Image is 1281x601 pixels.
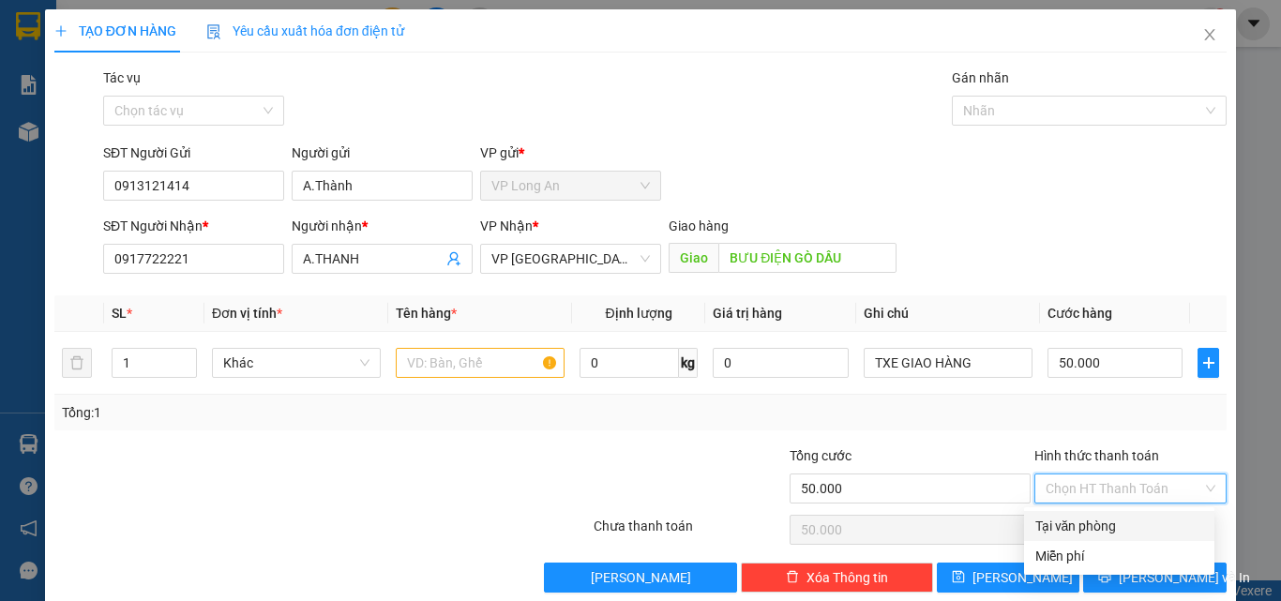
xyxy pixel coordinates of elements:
input: 0 [713,348,848,378]
div: SĐT Người Nhận [103,216,284,236]
div: VP gửi [480,143,661,163]
span: Giao [669,243,718,273]
span: [PERSON_NAME] [591,567,691,588]
button: plus [1198,348,1219,378]
span: kg [679,348,698,378]
div: Người nhận [292,216,473,236]
button: delete [62,348,92,378]
span: user-add [446,251,461,266]
span: save [952,570,965,585]
div: Chưa thanh toán [592,516,788,548]
span: plus [1198,355,1218,370]
label: Gán nhãn [952,70,1009,85]
div: SĐT Người Gửi [103,143,284,163]
span: Khác [223,349,369,377]
div: Miễn phí [1035,546,1203,566]
input: Ghi Chú [864,348,1032,378]
button: [PERSON_NAME] [544,563,736,593]
span: SL [112,306,127,321]
input: Dọc đường [718,243,897,273]
th: Ghi chú [856,295,1040,332]
span: VP Long An [491,172,650,200]
div: Người gửi [292,143,473,163]
div: Tổng: 1 [62,402,496,423]
span: Tổng cước [790,448,851,463]
span: VP Nhận [480,218,533,233]
label: Tác vụ [103,70,141,85]
button: Close [1183,9,1236,62]
div: Tại văn phòng [1035,516,1203,536]
span: plus [54,24,68,38]
button: deleteXóa Thông tin [741,563,933,593]
label: Hình thức thanh toán [1034,448,1159,463]
span: close [1202,27,1217,42]
span: VP Ninh Sơn [491,245,650,273]
span: Giao hàng [669,218,729,233]
button: printer[PERSON_NAME] và In [1083,563,1227,593]
span: Đơn vị tính [212,306,282,321]
input: VD: Bàn, Ghế [396,348,565,378]
span: [PERSON_NAME] [972,567,1073,588]
span: TẠO ĐƠN HÀNG [54,23,176,38]
button: save[PERSON_NAME] [937,563,1080,593]
span: delete [786,570,799,585]
img: icon [206,24,221,39]
span: Yêu cầu xuất hóa đơn điện tử [206,23,404,38]
span: [PERSON_NAME] và In [1119,567,1250,588]
span: printer [1098,570,1111,585]
span: Xóa Thông tin [806,567,888,588]
span: Tên hàng [396,306,457,321]
span: Cước hàng [1047,306,1112,321]
span: Giá trị hàng [713,306,782,321]
span: Định lượng [605,306,671,321]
